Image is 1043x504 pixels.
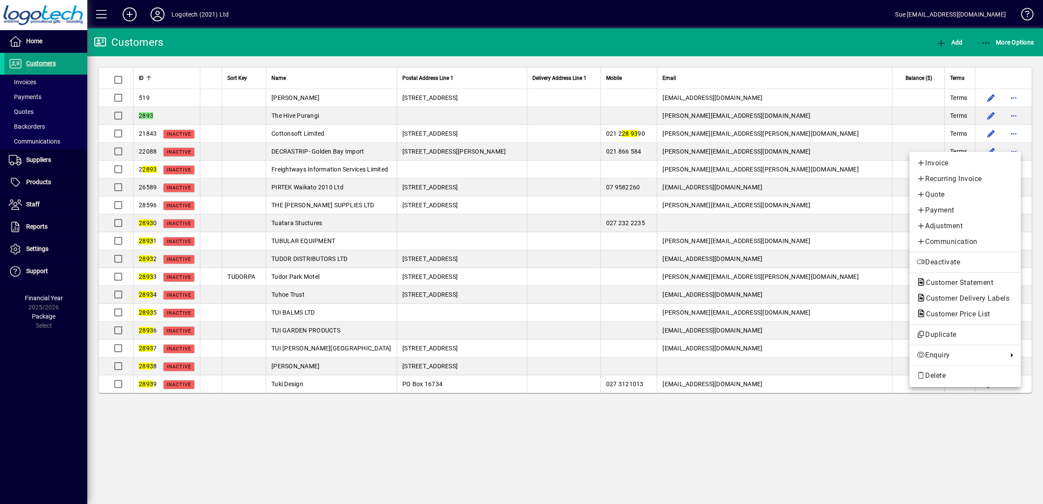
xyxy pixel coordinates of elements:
[916,174,1014,184] span: Recurring Invoice
[916,221,1014,231] span: Adjustment
[916,294,1014,302] span: Customer Delivery Labels
[916,370,1014,381] span: Delete
[916,257,1014,267] span: Deactivate
[916,158,1014,168] span: Invoice
[916,237,1014,247] span: Communication
[909,254,1021,270] button: Deactivate customer
[916,310,995,318] span: Customer Price List
[916,350,1003,360] span: Enquiry
[916,329,1014,340] span: Duplicate
[916,189,1014,200] span: Quote
[916,278,998,287] span: Customer Statement
[916,205,1014,216] span: Payment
